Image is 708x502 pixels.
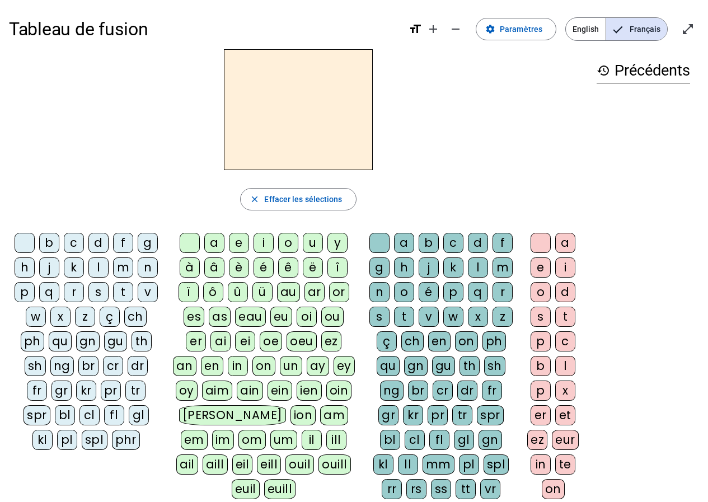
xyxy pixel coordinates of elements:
[235,307,266,327] div: eau
[104,405,124,425] div: fl
[500,22,542,36] span: Paramètres
[555,405,575,425] div: et
[132,331,152,351] div: th
[39,257,59,278] div: j
[75,307,95,327] div: z
[329,282,349,302] div: or
[76,381,96,401] div: kr
[493,307,513,327] div: z
[531,307,551,327] div: s
[76,331,100,351] div: gn
[55,405,75,425] div: bl
[24,405,50,425] div: spr
[15,257,35,278] div: h
[531,257,551,278] div: e
[209,307,231,327] div: as
[444,18,467,40] button: Diminuer la taille de la police
[432,356,455,376] div: gu
[303,233,323,253] div: u
[485,24,495,34] mat-icon: settings
[394,257,414,278] div: h
[138,282,158,302] div: v
[409,22,422,36] mat-icon: format_size
[101,381,121,401] div: pr
[369,257,390,278] div: g
[460,356,480,376] div: th
[104,331,127,351] div: gu
[555,257,575,278] div: i
[304,282,325,302] div: ar
[321,307,344,327] div: ou
[566,18,606,40] span: English
[597,58,690,83] h3: Précédents
[79,405,100,425] div: cl
[369,282,390,302] div: n
[527,430,547,450] div: ez
[103,356,123,376] div: cr
[482,381,502,401] div: fr
[252,282,273,302] div: ü
[270,430,297,450] div: um
[380,430,400,450] div: bl
[235,331,255,351] div: ei
[423,454,454,475] div: mm
[484,356,505,376] div: sh
[459,454,479,475] div: pl
[78,356,99,376] div: br
[9,11,400,47] h1: Tableau de fusion
[25,356,46,376] div: sh
[202,381,233,401] div: aim
[303,257,323,278] div: ë
[401,331,424,351] div: ch
[405,430,425,450] div: cl
[228,282,248,302] div: û
[64,257,84,278] div: k
[429,430,449,450] div: fl
[476,18,556,40] button: Paramètres
[260,331,282,351] div: oe
[254,233,274,253] div: i
[229,257,249,278] div: è
[184,307,204,327] div: es
[531,356,551,376] div: b
[555,454,575,475] div: te
[443,257,463,278] div: k
[493,257,513,278] div: m
[176,381,198,401] div: oy
[334,356,355,376] div: ey
[419,257,439,278] div: j
[482,331,506,351] div: ph
[88,282,109,302] div: s
[129,405,149,425] div: gl
[419,282,439,302] div: é
[88,233,109,253] div: d
[64,233,84,253] div: c
[452,405,472,425] div: tr
[138,233,158,253] div: g
[268,381,293,401] div: ein
[179,405,286,425] div: [PERSON_NAME]
[454,430,474,450] div: gl
[264,479,296,499] div: euill
[82,430,107,450] div: spl
[297,381,322,401] div: ien
[212,430,234,450] div: im
[138,257,158,278] div: n
[280,356,302,376] div: un
[173,356,196,376] div: an
[270,307,292,327] div: eu
[204,257,224,278] div: â
[443,282,463,302] div: p
[232,479,260,499] div: euil
[327,233,348,253] div: y
[240,188,356,210] button: Effacer les sélections
[290,405,316,425] div: ion
[264,193,342,206] span: Effacer les sélections
[406,479,426,499] div: rs
[380,381,404,401] div: ng
[203,454,228,475] div: aill
[39,282,59,302] div: q
[64,282,84,302] div: r
[237,381,263,401] div: ain
[555,282,575,302] div: d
